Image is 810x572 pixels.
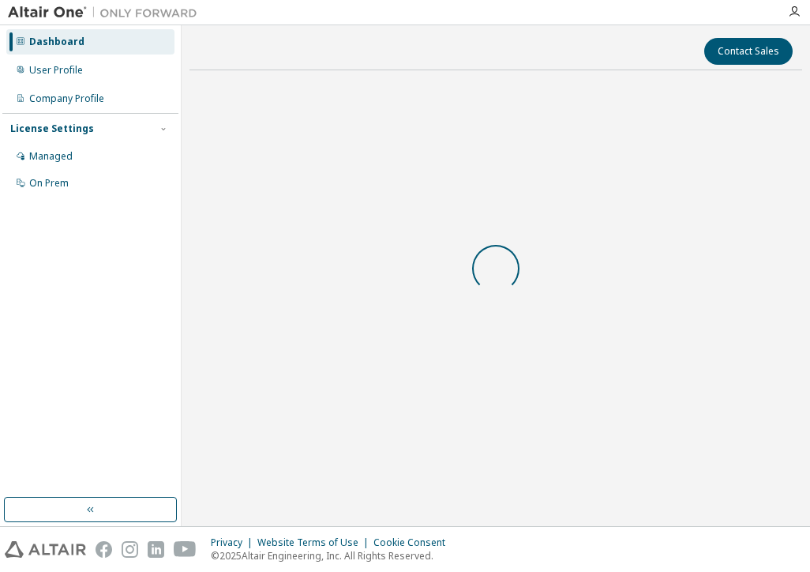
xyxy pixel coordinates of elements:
[122,541,138,558] img: instagram.svg
[211,549,455,563] p: © 2025 Altair Engineering, Inc. All Rights Reserved.
[29,177,69,190] div: On Prem
[29,36,84,48] div: Dashboard
[5,541,86,558] img: altair_logo.svg
[704,38,793,65] button: Contact Sales
[257,536,373,549] div: Website Terms of Use
[29,64,83,77] div: User Profile
[10,122,94,135] div: License Settings
[8,5,205,21] img: Altair One
[373,536,455,549] div: Cookie Consent
[211,536,257,549] div: Privacy
[174,541,197,558] img: youtube.svg
[29,150,73,163] div: Managed
[96,541,112,558] img: facebook.svg
[29,92,104,105] div: Company Profile
[148,541,164,558] img: linkedin.svg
